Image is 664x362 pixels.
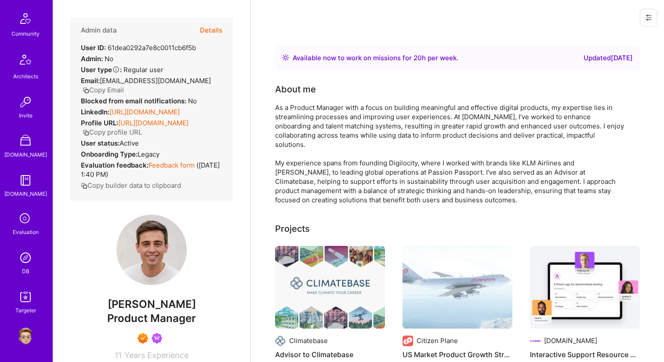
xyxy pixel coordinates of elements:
i: icon Copy [83,129,89,136]
div: About me [275,83,316,96]
h4: Admin data [81,26,117,34]
div: 61dea0292a7e8c0011cb6f5b [81,43,196,52]
i: Help [112,66,120,73]
img: Availability [282,54,289,61]
strong: Profile URL: [81,119,118,127]
i: icon Copy [81,183,87,189]
img: Architects [15,51,36,72]
strong: LinkedIn: [81,108,109,116]
h4: US Market Product Growth Strategy [403,349,512,360]
button: Copy profile URL [83,128,142,137]
div: Regular user [81,65,163,74]
div: Projects [275,222,310,235]
div: No [81,96,197,106]
span: [EMAIL_ADDRESS][DOMAIN_NAME] [100,77,211,85]
img: Skill Targeter [17,288,34,306]
img: Company logo [530,336,541,346]
strong: User type : [81,66,122,74]
button: Details [200,18,222,43]
strong: User status: [81,139,120,147]
img: User Avatar [116,215,187,285]
strong: Evaluation feedback: [81,161,149,169]
span: Product Manager [107,312,196,325]
img: Company logo [403,336,413,346]
div: Community [11,29,40,38]
div: Evaluation [13,227,39,237]
strong: Blocked from email notifications: [81,97,188,105]
img: guide book [17,172,34,189]
span: legacy [138,150,160,158]
div: Targeter [15,306,36,315]
div: As a Product Manager with a focus on building meaningful and effective digital products, my exper... [275,103,627,205]
span: 20 [414,54,422,62]
img: Exceptional A.Teamer [138,333,148,344]
div: Invite [19,111,33,120]
div: Climatebase [289,336,328,345]
a: User Avatar [15,327,36,345]
a: Feedback form [149,161,195,169]
img: US Market Product Growth Strategy [403,246,512,329]
img: Community [15,8,36,29]
h4: Advisor to Climatebase [275,349,385,360]
a: [URL][DOMAIN_NAME] [118,119,189,127]
img: Admin Search [17,249,34,267]
h4: Interactive Support Resource — [DOMAIN_NAME] [530,349,640,360]
img: Interactive Support Resource — A.Guide [530,246,640,329]
div: [DOMAIN_NAME] [4,189,47,198]
div: Citizen Plane [417,336,458,345]
img: A Store [17,132,34,150]
span: 11 [115,351,122,360]
span: Active [120,139,139,147]
div: ( [DATE] 1:40 PM ) [81,161,222,179]
img: User Avatar [17,327,34,345]
a: [URL][DOMAIN_NAME] [109,108,180,116]
div: DB [22,267,29,276]
strong: Admin: [81,55,103,63]
div: [DOMAIN_NAME] [544,336,597,345]
span: [PERSON_NAME] [70,298,233,311]
img: Been on Mission [152,333,162,344]
div: No [81,54,113,63]
img: Advisor to Climatebase [275,246,385,329]
button: Copy Email [83,85,124,95]
i: icon Copy [83,87,89,94]
span: Years Experience [124,351,189,360]
div: [DOMAIN_NAME] [4,150,47,159]
div: Available now to work on missions for h per week . [293,53,458,63]
img: Invite [17,93,34,111]
strong: Onboarding Type: [81,150,138,158]
div: Updated [DATE] [584,53,633,63]
strong: Email: [81,77,100,85]
img: Company logo [275,336,286,346]
strong: User ID: [81,44,106,52]
button: Copy builder data to clipboard [81,181,181,190]
i: icon SelectionTeam [17,211,34,227]
div: Architects [13,72,38,81]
